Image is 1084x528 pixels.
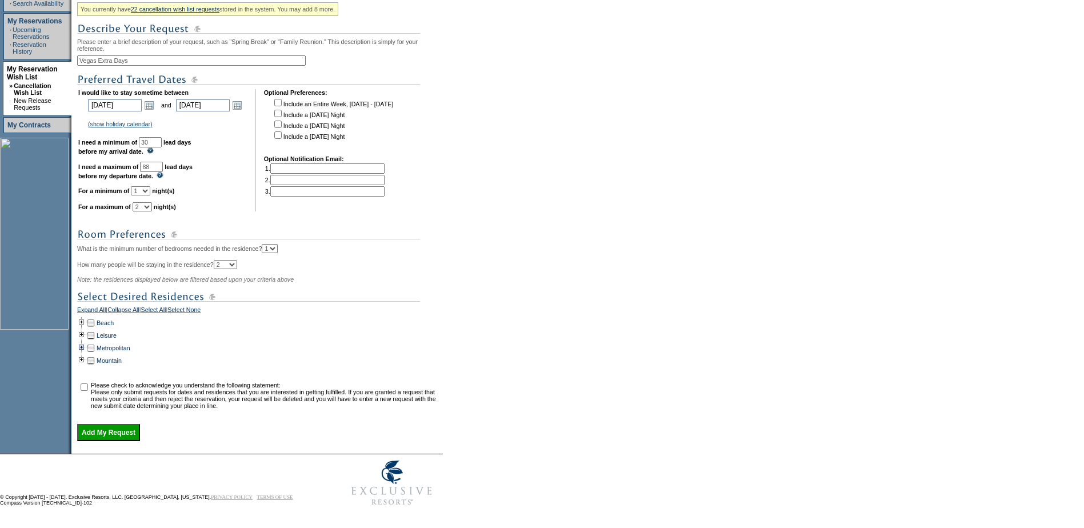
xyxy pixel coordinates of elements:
[7,121,51,129] a: My Contracts
[77,306,106,317] a: Expand All
[141,306,166,317] a: Select All
[7,17,62,25] a: My Reservations
[9,97,13,111] td: ·
[107,306,139,317] a: Collapse All
[77,424,140,441] input: Add My Request
[147,147,154,154] img: questionMark_lightBlue.gif
[143,99,155,111] a: Open the calendar popup.
[77,306,440,317] div: | | |
[265,163,385,174] td: 1.
[88,99,142,111] input: Date format: M/D/Y. Shortcut keys: [T] for Today. [UP] or [.] for Next Day. [DOWN] or [,] for Pre...
[78,203,131,210] b: For a maximum of
[265,186,385,197] td: 3.
[14,82,51,96] a: Cancellation Wish List
[77,276,294,283] span: Note: the residences displayed below are filtered based upon your criteria above
[78,187,129,194] b: For a minimum of
[97,319,114,326] a: Beach
[97,357,122,364] a: Mountain
[131,6,219,13] a: 22 cancellation wish list requests
[77,2,338,16] div: You currently have stored in the system. You may add 8 more.
[13,26,49,40] a: Upcoming Reservations
[9,82,13,89] b: »
[13,41,46,55] a: Reservation History
[341,454,443,511] img: Exclusive Resorts
[152,187,174,194] b: night(s)
[167,306,201,317] a: Select None
[159,97,173,113] td: and
[97,332,117,339] a: Leisure
[78,89,189,96] b: I would like to stay sometime between
[264,155,344,162] b: Optional Notification Email:
[264,89,327,96] b: Optional Preferences:
[154,203,176,210] b: night(s)
[265,175,385,185] td: 2.
[77,227,420,242] img: subTtlRoomPreferences.gif
[7,65,58,81] a: My Reservation Wish List
[272,97,393,147] td: Include an Entire Week, [DATE] - [DATE] Include a [DATE] Night Include a [DATE] Night Include a [...
[176,99,230,111] input: Date format: M/D/Y. Shortcut keys: [T] for Today. [UP] or [.] for Next Day. [DOWN] or [,] for Pre...
[231,99,243,111] a: Open the calendar popup.
[78,139,191,155] b: lead days before my arrival date.
[10,26,11,40] td: ·
[257,494,293,500] a: TERMS OF USE
[91,382,439,409] td: Please check to acknowledge you understand the following statement: Please only submit requests f...
[78,139,137,146] b: I need a minimum of
[88,121,153,127] a: (show holiday calendar)
[78,163,138,170] b: I need a maximum of
[97,345,130,351] a: Metropolitan
[78,163,193,179] b: lead days before my departure date.
[14,97,51,111] a: New Release Requests
[157,172,163,178] img: questionMark_lightBlue.gif
[10,41,11,55] td: ·
[211,494,253,500] a: PRIVACY POLICY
